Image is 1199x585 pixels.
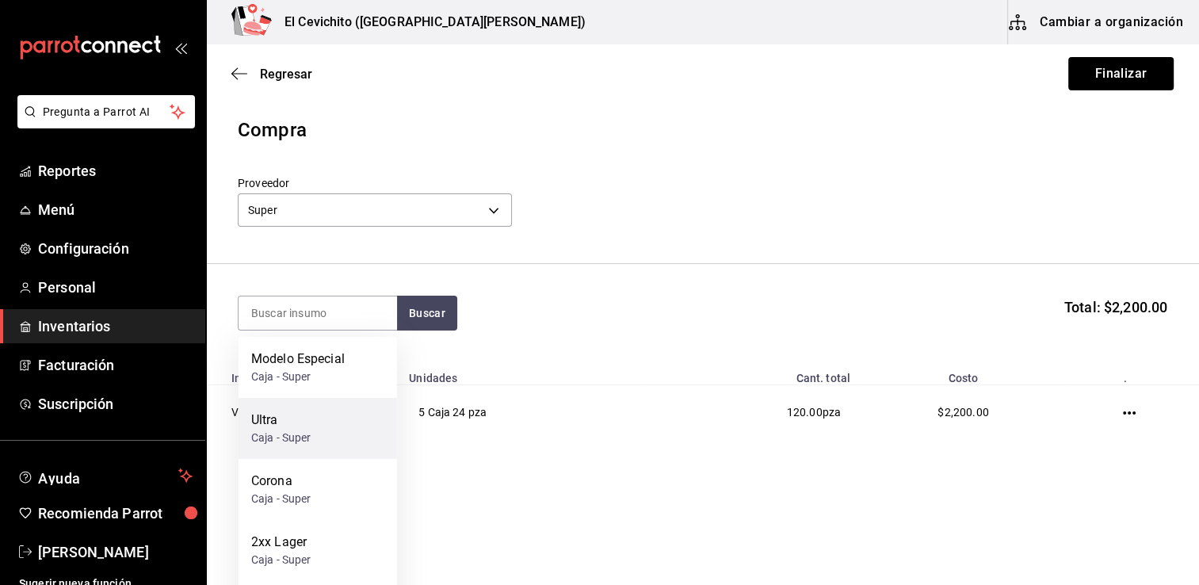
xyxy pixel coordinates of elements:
[1068,57,1174,90] button: Finalizar
[38,503,193,524] span: Recomienda Parrot
[251,411,311,430] div: Ultra
[38,354,193,376] span: Facturación
[38,541,193,563] span: [PERSON_NAME]
[38,393,193,415] span: Suscripción
[11,115,195,132] a: Pregunta a Parrot AI
[38,238,193,259] span: Configuración
[251,472,311,491] div: Corona
[399,385,646,440] td: 5 Caja 24 pza
[206,362,399,385] th: Insumo
[238,178,512,189] label: Proveedor
[238,193,512,227] div: Super
[43,104,170,120] span: Pregunta a Parrot AI
[251,430,311,446] div: Caja - Super
[38,315,193,337] span: Inventarios
[787,406,823,419] span: 120.00
[251,491,311,507] div: Caja - Super
[38,277,193,298] span: Personal
[206,385,399,440] td: Victoria
[238,116,1167,144] div: Compra
[251,369,345,385] div: Caja - Super
[1064,296,1167,318] span: Total: $2,200.00
[860,362,1067,385] th: Costo
[260,67,312,82] span: Regresar
[397,296,457,331] button: Buscar
[251,533,311,552] div: 2xx Lager
[231,67,312,82] button: Regresar
[38,199,193,220] span: Menú
[17,95,195,128] button: Pregunta a Parrot AI
[38,160,193,182] span: Reportes
[174,41,187,54] button: open_drawer_menu
[251,350,345,369] div: Modelo Especial
[937,406,988,419] span: $2,200.00
[272,13,586,32] h3: El Cevichito ([GEOGRAPHIC_DATA][PERSON_NAME])
[399,362,646,385] th: Unidades
[646,385,860,440] td: pza
[646,362,860,385] th: Cant. total
[1067,362,1199,385] th: .
[38,466,172,485] span: Ayuda
[251,552,311,568] div: Caja - Super
[239,296,397,330] input: Buscar insumo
